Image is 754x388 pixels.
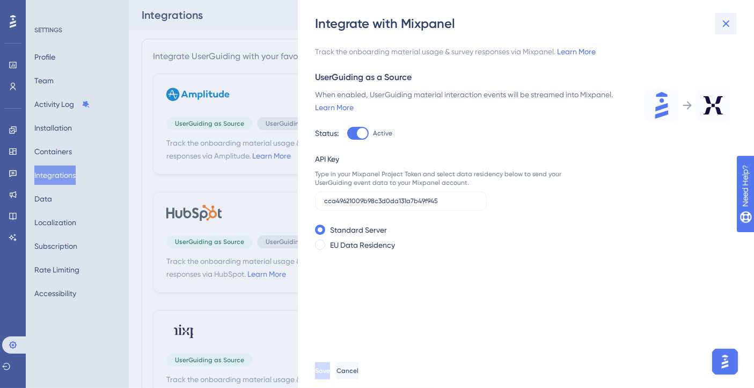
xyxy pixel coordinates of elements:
div: Track the onboarding material usage & survey responses via Mixpanel. [315,45,730,58]
span: Cancel [336,367,358,375]
a: Learn More [557,47,596,56]
div: API Key [315,153,585,166]
div: Integrate with Mixpanel [315,15,739,32]
div: Status: [315,127,339,140]
div: radio group [315,224,585,252]
div: Type in your Mixpanel Project Token and select data residency below to send your UserGuiding even... [315,170,585,187]
label: EU Data Residency [330,239,395,252]
label: Standard Server [330,224,387,236]
button: Cancel [336,362,358,379]
div: UserGuiding as a Source [315,71,730,84]
a: Learn More [315,103,354,112]
iframe: UserGuiding AI Assistant Launcher [709,346,741,378]
button: Save [315,362,330,379]
input: Mixpanel Project Token [324,197,478,205]
div: When enabled, UserGuiding material interaction events will be streamed into Mixpanel. [315,88,632,114]
span: Need Help? [25,3,67,16]
span: Active [373,129,392,138]
span: Save [315,367,330,375]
